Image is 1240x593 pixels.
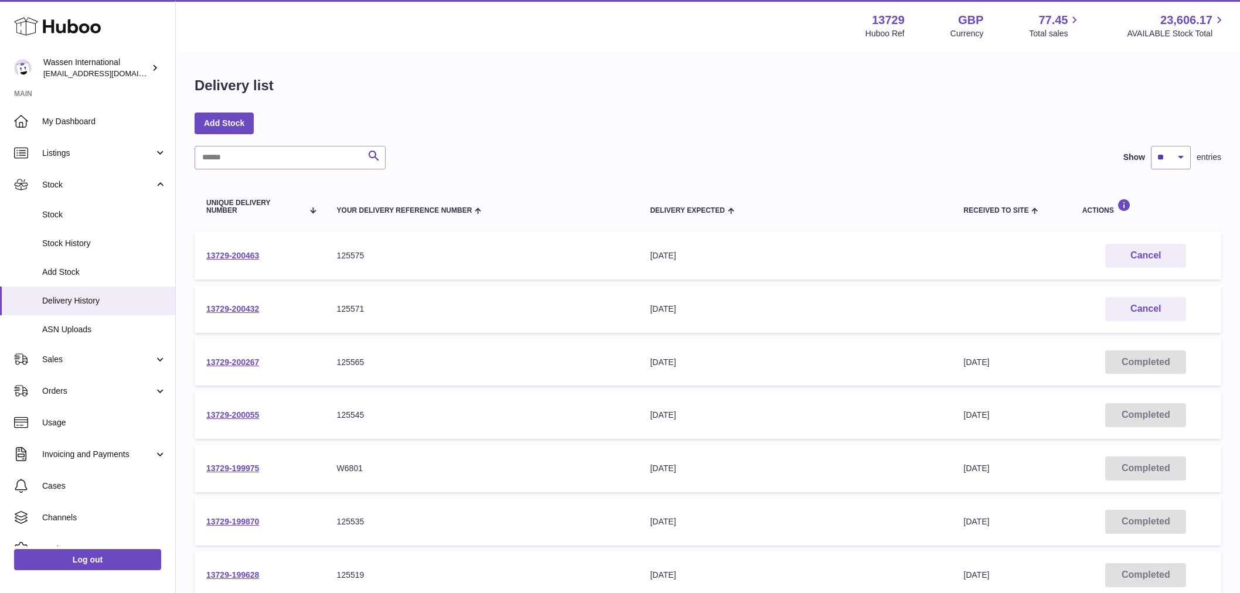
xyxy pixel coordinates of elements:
span: Stock [42,209,166,220]
div: W6801 [337,463,627,474]
div: 125575 [337,250,627,261]
div: [DATE] [650,570,940,581]
span: [EMAIL_ADDRESS][DOMAIN_NAME] [43,69,172,78]
div: [DATE] [650,463,940,474]
span: Orders [42,386,154,397]
div: Actions [1082,199,1210,214]
div: 125535 [337,516,627,527]
a: 13729-200432 [206,304,259,313]
div: [DATE] [650,250,940,261]
a: Log out [14,549,161,570]
div: Currency [951,28,984,39]
button: Cancel [1105,297,1186,321]
span: Usage [42,417,166,428]
h1: Delivery list [195,76,274,95]
span: Settings [42,544,166,555]
a: 23,606.17 AVAILABLE Stock Total [1127,12,1226,39]
span: [DATE] [963,357,989,367]
span: AVAILABLE Stock Total [1127,28,1226,39]
label: Show [1123,152,1145,163]
div: 125565 [337,357,627,368]
span: Stock [42,179,154,190]
div: 125545 [337,410,627,421]
button: Cancel [1105,244,1186,268]
span: [DATE] [963,570,989,580]
span: ASN Uploads [42,324,166,335]
span: Your Delivery Reference Number [337,207,472,214]
div: [DATE] [650,304,940,315]
span: Received to Site [963,207,1028,214]
a: 13729-200055 [206,410,259,420]
div: 125519 [337,570,627,581]
div: Wassen International [43,57,149,79]
img: gemma.moses@wassen.com [14,59,32,77]
strong: GBP [958,12,983,28]
span: My Dashboard [42,116,166,127]
span: Invoicing and Payments [42,449,154,460]
span: Listings [42,148,154,159]
a: 13729-200267 [206,357,259,367]
a: 13729-199975 [206,464,259,473]
div: [DATE] [650,357,940,368]
span: [DATE] [963,517,989,526]
a: Add Stock [195,113,254,134]
div: Huboo Ref [866,28,905,39]
span: Sales [42,354,154,365]
a: 13729-199628 [206,570,259,580]
span: Unique Delivery Number [206,199,303,214]
a: 13729-199870 [206,517,259,526]
strong: 13729 [872,12,905,28]
div: [DATE] [650,516,940,527]
a: 13729-200463 [206,251,259,260]
span: [DATE] [963,410,989,420]
span: entries [1197,152,1221,163]
div: 125571 [337,304,627,315]
span: Stock History [42,238,166,249]
span: Cases [42,480,166,492]
span: Delivery Expected [650,207,724,214]
span: 23,606.17 [1160,12,1212,28]
span: Add Stock [42,267,166,278]
div: [DATE] [650,410,940,421]
span: Channels [42,512,166,523]
span: Delivery History [42,295,166,306]
span: 77.45 [1038,12,1068,28]
a: 77.45 Total sales [1029,12,1081,39]
span: Total sales [1029,28,1081,39]
span: [DATE] [963,464,989,473]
